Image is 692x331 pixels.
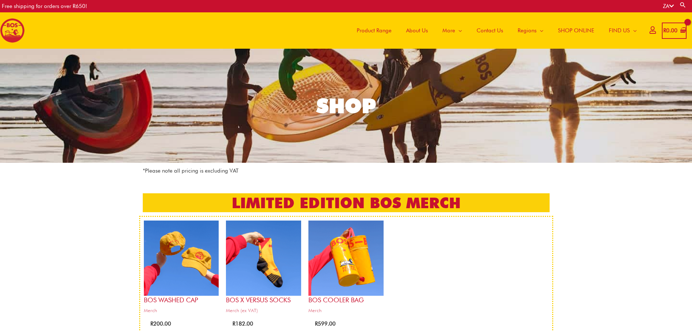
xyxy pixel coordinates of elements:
span: Merch (ex VAT) [226,307,301,314]
bdi: 182.00 [232,320,253,327]
a: BOS x Versus SocksMerch (ex VAT) [226,221,301,316]
a: Search button [679,1,687,8]
span: R [150,320,153,327]
h2: BOS x Versus Socks [226,296,301,304]
p: *Please note all pricing is excluding VAT [143,166,550,175]
span: Contact Us [477,20,503,41]
h2: BOS Washed Cap [144,296,219,304]
bdi: 200.00 [150,320,171,327]
span: R [663,27,666,34]
a: BOS Washed CapMerch [144,221,219,316]
span: R [232,320,235,327]
a: BOS Cooler bagMerch [308,221,384,316]
span: FIND US [609,20,630,41]
a: Product Range [349,12,399,49]
a: View Shopping Cart, empty [662,23,687,39]
img: bos cap [144,221,219,296]
a: Contact Us [469,12,510,49]
span: R [315,320,318,327]
a: Regions [510,12,551,49]
h2: LIMITED EDITION BOS MERCH [143,193,550,212]
h2: BOS Cooler bag [308,296,384,304]
bdi: 599.00 [315,320,336,327]
img: bos cooler bag [308,221,384,296]
span: SHOP ONLINE [558,20,594,41]
span: About Us [406,20,428,41]
a: ZA [663,3,674,9]
nav: Site Navigation [344,12,644,49]
span: More [442,20,455,41]
div: SHOP [316,96,376,116]
span: Regions [518,20,537,41]
img: bos x versus socks [226,221,301,296]
bdi: 0.00 [663,27,677,34]
a: About Us [399,12,435,49]
a: More [435,12,469,49]
span: Product Range [357,20,392,41]
span: Merch [308,307,384,314]
span: Merch [144,307,219,314]
a: SHOP ONLINE [551,12,602,49]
